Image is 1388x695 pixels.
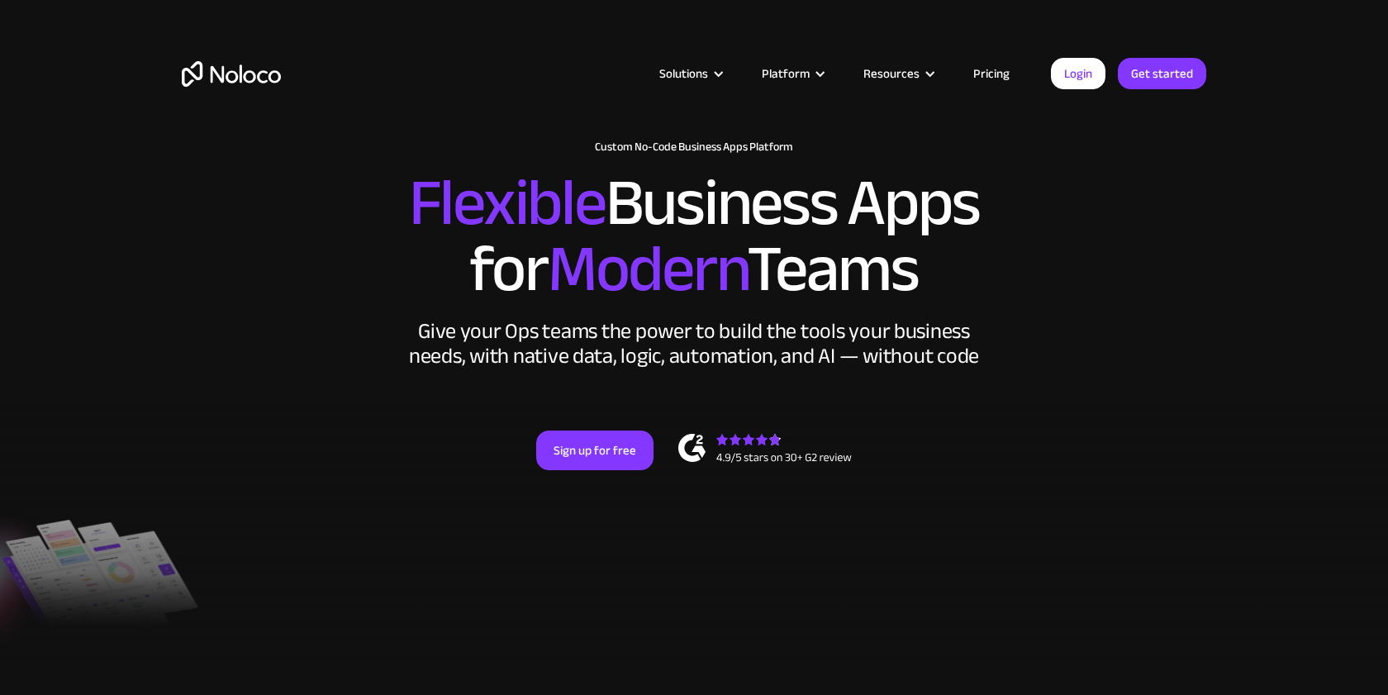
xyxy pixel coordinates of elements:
[843,63,953,84] div: Resources
[536,431,654,470] a: Sign up for free
[1118,58,1206,89] a: Get started
[953,63,1030,84] a: Pricing
[659,63,708,84] div: Solutions
[409,141,606,264] span: Flexible
[639,63,741,84] div: Solutions
[863,63,920,84] div: Resources
[182,61,281,87] a: home
[182,170,1206,302] h2: Business Apps for Teams
[741,63,843,84] div: Platform
[762,63,810,84] div: Platform
[405,319,983,369] div: Give your Ops teams the power to build the tools your business needs, with native data, logic, au...
[548,207,747,331] span: Modern
[1051,58,1105,89] a: Login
